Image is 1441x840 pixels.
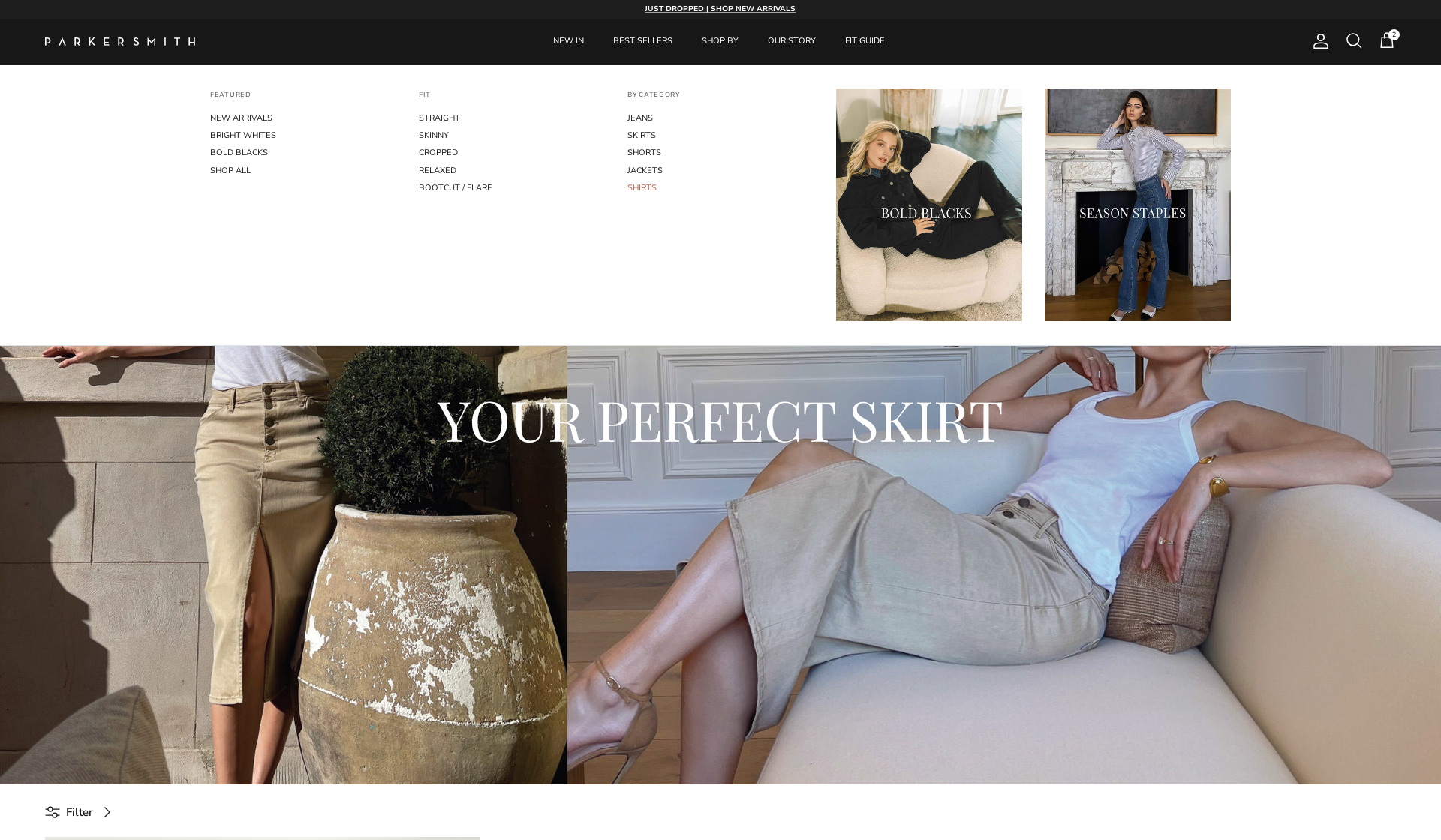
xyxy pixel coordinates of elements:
[754,19,829,64] a: OUR STORY
[210,91,251,110] a: FEATURED
[66,803,93,821] span: Filter
[1306,32,1330,50] a: Account
[419,162,605,179] a: RELAXED
[627,179,814,196] a: SHIRTS
[210,109,396,127] a: NEW ARRIVALS
[627,144,814,161] a: SHORTS
[540,19,597,64] a: NEW IN
[210,162,396,179] a: SHOP ALL
[419,91,431,110] a: FIT
[210,144,396,161] a: BOLD BLACKS
[1388,29,1400,40] span: 2
[210,127,396,144] a: BRIGHT WHITES
[419,179,605,196] a: BOOTCUT / FLARE
[627,162,814,179] a: JACKETS
[224,19,1214,64] div: Primary
[600,19,686,64] a: BEST SELLERS
[45,796,122,829] a: Filter
[832,19,898,64] a: FIT GUIDE
[45,37,195,46] img: Parker Smith
[688,19,752,64] a: SHOP BY
[627,91,680,110] a: BY CATEGORY
[419,127,605,144] a: SKINNY
[83,383,1358,455] h2: YOUR PERFECT SKIRT
[419,109,605,127] a: STRAIGHT
[627,127,814,144] a: SKIRTS
[419,144,605,161] a: CROPPED
[627,109,814,127] a: JEANS
[645,4,796,14] strong: JUST DROPPED | SHOP NEW ARRIVALS
[1378,31,1396,51] a: 2
[645,3,796,14] a: JUST DROPPED | SHOP NEW ARRIVALS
